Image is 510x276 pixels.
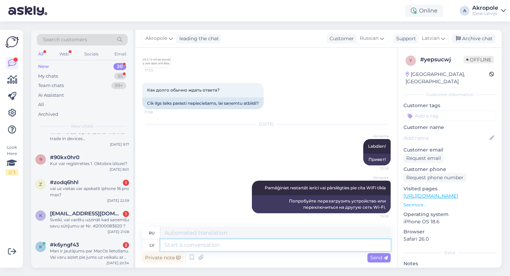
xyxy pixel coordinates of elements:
div: Archived [38,111,58,118]
div: iDeal Latvija [472,11,498,16]
div: Customer [327,35,354,42]
span: z [39,182,42,187]
div: Web [58,50,70,59]
div: Customer information [403,92,496,98]
div: 2 / 3 [6,169,18,175]
a: AkropoleiDeal Latvija [472,5,506,16]
div: ru [149,227,155,239]
p: Customer name [403,124,496,131]
p: Customer phone [403,166,496,173]
div: Sveiki, vai varētu uzzināt kad saņemšu savu sūtījumu ar Nr. #2000083620 ? [50,217,129,229]
div: Online [405,5,443,17]
p: Browser [403,228,496,235]
span: Akropole [145,35,167,42]
div: 2 [123,242,129,248]
div: When I order a phone, and i want to trade in devices [GEOGRAPHIC_DATA], do i trade them in when i... [50,129,129,142]
div: 20 [113,63,126,70]
input: Add a tag [403,111,496,121]
p: Operating system [403,211,496,218]
div: [DATE] [142,121,391,127]
div: Private note [142,253,183,262]
span: Как долго обычно ждать ответа? [147,87,220,93]
p: Customer email [403,146,496,154]
div: All [37,50,45,59]
span: 17:53 [145,68,171,73]
div: Extra [403,250,496,256]
input: Add name [404,134,488,142]
span: y [409,58,412,63]
p: Notes [403,260,496,267]
div: Socials [83,50,100,59]
span: Pamēģiniet restartēt ierīci vai pārslēgties pie cita WiFi tīkla [265,185,386,190]
span: 17:58 [144,110,170,115]
div: Man ir jautājums par MacOs lietošanu. Vai varu aiziet pie jums uz veikalu ar savu datoru un lūgt ... [50,248,129,260]
div: Email [113,50,128,59]
span: k [39,213,42,218]
div: # yepsucwj [420,55,464,64]
div: My chats [38,73,58,80]
span: 15:28 [363,214,389,219]
div: [GEOGRAPHIC_DATA], [GEOGRAPHIC_DATA] [406,71,489,85]
div: Team chats [38,82,64,89]
span: Offline [464,56,494,63]
div: 99+ [111,82,126,89]
span: Russian [360,35,379,42]
p: Safari 26.0 [403,235,496,243]
p: iPhone OS 18.6 [403,218,496,225]
div: Akropole [472,5,498,11]
span: #k6yngf43 [50,242,79,248]
p: Visited pages [403,185,496,192]
div: AI Assistant [38,92,64,99]
a: [URL][DOMAIN_NAME] [403,193,458,199]
div: Cik ilgs laiks parasti nepieciešams, lai saņemtu atbildi? [142,97,264,109]
span: Akropole [363,133,389,139]
span: Search customers [43,36,87,43]
span: k [39,244,42,249]
span: 9 [40,157,42,162]
div: Support [393,35,416,42]
span: Akropole [363,175,389,180]
span: 15:28 [363,166,389,171]
div: Look Here [6,144,18,175]
img: Askly Logo [6,35,19,49]
div: A [460,6,469,16]
div: vai uz vietas var apskatīt iphone 16 pro max? [50,186,129,198]
div: All [38,101,44,108]
span: #zodq6hhl [50,179,78,186]
div: Request email [403,154,444,163]
div: leading the chat [177,35,219,42]
div: lv [150,239,154,251]
p: Customer tags [403,102,496,109]
span: Labdien! [368,144,386,149]
div: [DATE] 8:01 [110,167,129,172]
span: New chats [71,123,93,129]
div: [DATE] 9:17 [110,142,129,147]
div: Archive chat [452,34,495,43]
div: [DATE] 22:59 [107,198,129,203]
div: Request phone number [403,173,466,182]
p: See more ... [403,202,496,208]
div: Попробуйте перезагрузить устройство или переключиться на другую сеть Wi-Fi. [252,195,391,213]
div: Привет! [363,154,391,165]
div: New [38,63,49,70]
span: Latvian [422,35,440,42]
div: 1 [123,211,129,217]
span: Send [370,255,388,261]
div: 1 [123,180,129,186]
div: Kur var registreties 1. Oktobra izlozei? [50,161,129,167]
div: 95 [114,73,126,80]
span: #90kx0hr0 [50,154,79,161]
span: klavsgailitis@inbox.lv [50,210,122,217]
div: [DATE] 20:34 [107,260,129,266]
div: [DATE] 21:08 [108,229,129,234]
